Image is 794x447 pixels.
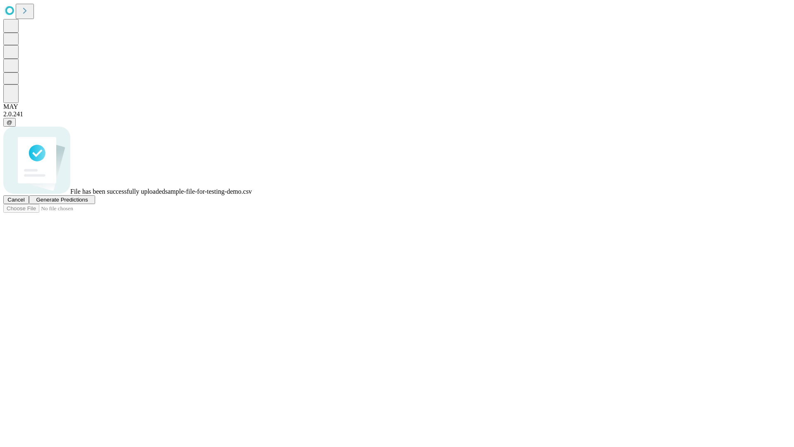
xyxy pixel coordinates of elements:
span: Generate Predictions [36,197,88,203]
button: Cancel [3,195,29,204]
span: @ [7,119,12,125]
span: File has been successfully uploaded [70,188,165,195]
button: Generate Predictions [29,195,95,204]
div: MAY [3,103,791,111]
span: Cancel [7,197,25,203]
div: 2.0.241 [3,111,791,118]
span: sample-file-for-testing-demo.csv [165,188,252,195]
button: @ [3,118,16,127]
